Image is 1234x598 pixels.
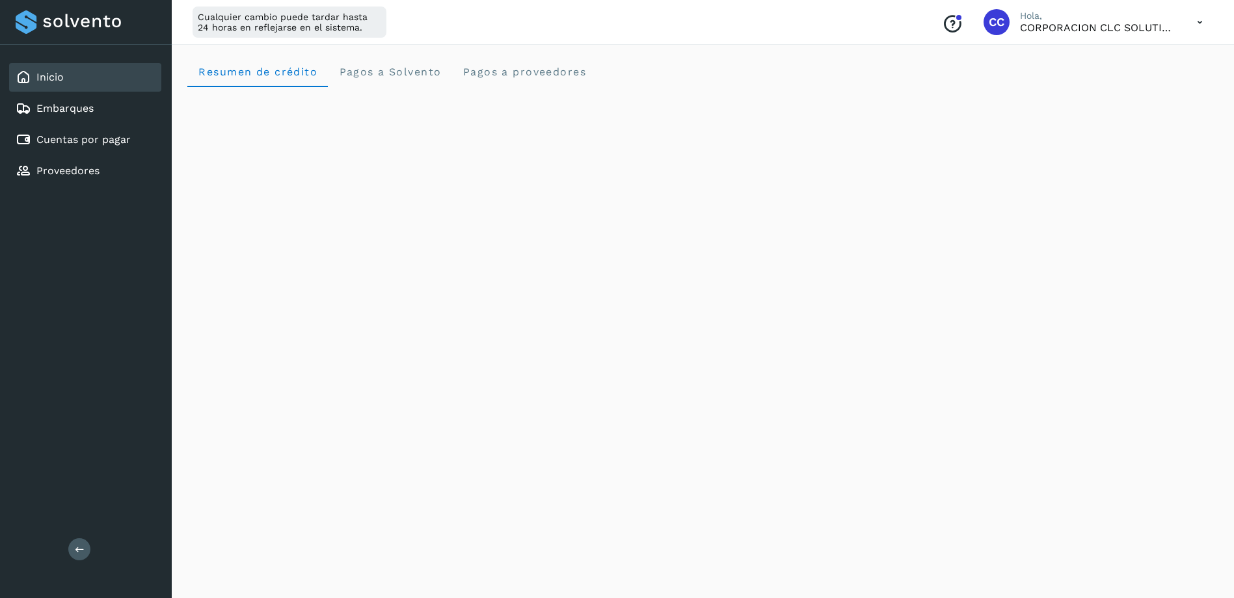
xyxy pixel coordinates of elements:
div: Cualquier cambio puede tardar hasta 24 horas en reflejarse en el sistema. [193,6,386,38]
p: Hola, [1020,10,1176,21]
span: Pagos a Solvento [338,66,441,78]
span: Resumen de crédito [198,66,317,78]
div: Proveedores [9,157,161,185]
a: Embarques [36,102,94,114]
span: Pagos a proveedores [462,66,586,78]
a: Cuentas por pagar [36,133,131,146]
div: Cuentas por pagar [9,125,161,154]
p: CORPORACION CLC SOLUTIONS [1020,21,1176,34]
a: Proveedores [36,164,100,177]
a: Inicio [36,71,64,83]
div: Inicio [9,63,161,92]
div: Embarques [9,94,161,123]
